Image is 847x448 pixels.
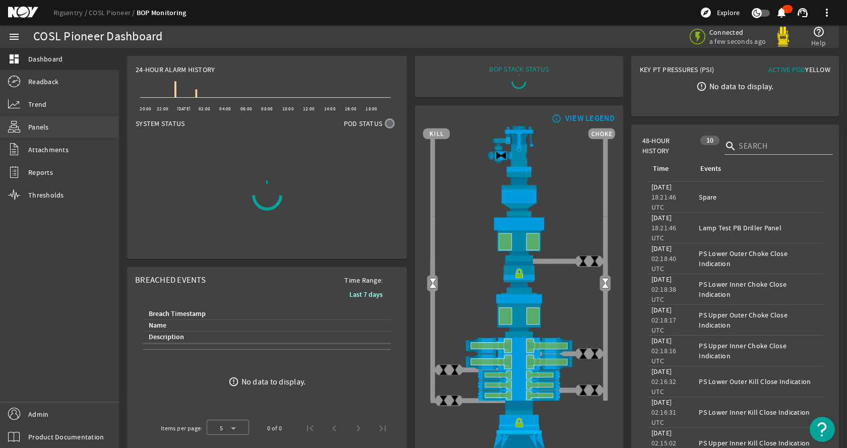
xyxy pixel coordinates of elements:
[577,348,589,359] img: ValveClose.png
[177,106,191,112] text: [DATE]
[423,338,615,354] img: ShearRamOpen.png
[768,65,806,74] span: Active Pod
[699,438,819,448] div: PS Upper Inner Kill Close Indication
[589,385,600,396] img: ValveClose.png
[336,275,391,285] span: Time Range:
[345,106,356,112] text: 16:00
[810,417,835,442] button: Open Resource Center
[438,364,449,376] img: ValveClose.png
[651,377,677,396] legacy-datetime-component: 02:16:32 UTC
[696,5,744,21] button: Explore
[589,348,600,359] img: ValveClose.png
[147,320,383,331] div: Name
[341,285,391,303] button: Last 7 days
[699,223,819,233] div: Lamp Test PB Driller Panel
[640,65,735,79] div: Key PT Pressures (PSI)
[700,7,712,19] mat-icon: explore
[28,167,53,177] span: Reports
[324,106,336,112] text: 14:00
[797,7,809,19] mat-icon: support_agent
[241,377,306,387] div: No data to display.
[149,308,206,319] div: Breach Timestamp
[28,409,48,419] span: Admin
[739,140,825,152] input: Search
[651,408,677,427] legacy-datetime-component: 02:16:31 UTC
[240,106,252,112] text: 06:00
[651,285,677,304] legacy-datetime-component: 02:18:38 UTC
[28,54,63,64] span: Dashboard
[28,99,46,109] span: Trend
[438,395,449,406] img: ValveClose.png
[699,248,819,269] div: PS Lower Outer Choke Close Indication
[651,213,672,222] legacy-datetime-component: [DATE]
[28,190,64,200] span: Thresholds
[8,53,20,65] mat-icon: dashboard
[427,278,439,289] img: Valve2Open.png
[423,216,615,261] img: UpperAnnularOpen.png
[149,332,184,343] div: Description
[228,376,239,387] mat-icon: error_outline
[366,106,377,112] text: 18:00
[423,354,615,370] img: ShearRamOpen.png
[147,308,383,319] div: Breach Timestamp
[28,77,58,87] span: Readback
[496,150,507,161] img: Valve2Close.png
[699,341,819,361] div: PS Upper Inner Choke Close Indication
[651,275,672,284] legacy-datetime-component: [DATE]
[815,1,839,25] button: more_vert
[813,26,825,38] mat-icon: help_outline
[724,140,737,152] i: search
[199,106,210,112] text: 02:00
[717,8,740,18] span: Explore
[699,279,819,299] div: PS Lower Inner Choke Close Indication
[642,136,695,156] span: 48-Hour History
[700,136,720,145] div: 10
[699,192,819,202] div: Spare
[140,106,151,112] text: 20:00
[651,163,687,174] div: Time
[589,255,600,267] img: ValveClose.png
[651,305,672,314] legacy-datetime-component: [DATE]
[577,255,589,267] img: ValveClose.png
[423,261,615,293] img: RiserConnectorLock.png
[651,336,672,345] legacy-datetime-component: [DATE]
[157,106,168,112] text: 22:00
[449,364,461,376] img: ValveClose.png
[149,320,166,331] div: Name
[696,81,707,92] mat-icon: error_outline
[53,8,89,17] a: Rigsentry
[565,113,615,123] div: VIEW LEGEND
[651,244,672,253] legacy-datetime-component: [DATE]
[651,367,672,376] legacy-datetime-component: [DATE]
[651,193,677,212] legacy-datetime-component: 18:21:46 UTC
[220,106,231,112] text: 04:00
[349,290,383,299] b: Last 7 days
[699,310,819,330] div: PS Upper Outer Choke Close Indication
[28,145,69,155] span: Attachments
[651,398,672,407] legacy-datetime-component: [DATE]
[651,223,677,242] legacy-datetime-component: 18:21:46 UTC
[805,65,830,74] span: Yellow
[423,370,615,380] img: PipeRamOpen.png
[423,126,615,172] img: RiserAdapter.png
[489,64,549,74] div: BOP STACK STATUS
[773,27,793,47] img: Yellowpod.svg
[344,118,383,129] span: Pod Status
[651,182,672,191] legacy-datetime-component: [DATE]
[651,346,677,365] legacy-datetime-component: 02:18:16 UTC
[709,28,766,37] span: Connected
[651,315,677,335] legacy-datetime-component: 02:18:17 UTC
[89,8,137,17] a: COSL Pioneer
[653,163,669,174] div: Time
[651,428,672,437] legacy-datetime-component: [DATE]
[267,423,282,433] div: 0 of 0
[423,293,615,337] img: LowerAnnularOpen.png
[28,432,104,442] span: Product Documentation
[709,37,766,46] span: a few seconds ago
[709,81,774,91] div: No data to display.
[577,385,589,396] img: ValveClose.png
[28,122,49,132] span: Panels
[699,376,819,387] div: PS Lower Outer Kill Close Indication
[136,118,185,129] span: System Status
[699,163,815,174] div: Events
